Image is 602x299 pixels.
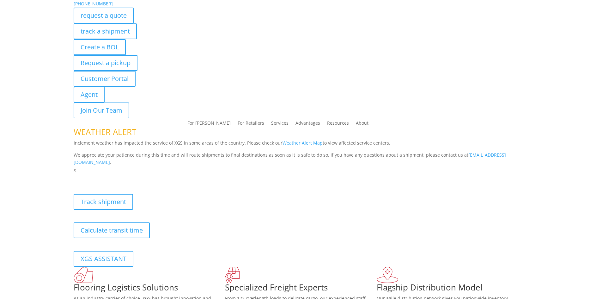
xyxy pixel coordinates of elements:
h1: Specialized Freight Experts [225,283,377,295]
img: xgs-icon-total-supply-chain-intelligence-red [74,267,93,283]
a: request a quote [74,8,134,23]
a: Join Our Team [74,103,129,118]
a: Request a pickup [74,55,137,71]
p: x [74,166,529,174]
a: [PHONE_NUMBER] [74,1,113,7]
a: Create a BOL [74,39,126,55]
p: Inclement weather has impacted the service of XGS in some areas of the country. Please check our ... [74,139,529,151]
a: Weather Alert Map [283,140,323,146]
span: WEATHER ALERT [74,126,136,138]
h1: Flooring Logistics Solutions [74,283,225,295]
p: We appreciate your patience during this time and will route shipments to final destinations as so... [74,151,529,166]
img: xgs-icon-flagship-distribution-model-red [377,267,398,283]
a: For [PERSON_NAME] [187,121,231,128]
h1: Flagship Distribution Model [377,283,528,295]
a: For Retailers [238,121,264,128]
a: About [356,121,368,128]
a: Customer Portal [74,71,136,87]
a: Services [271,121,289,128]
a: Advantages [295,121,320,128]
b: Visibility, transparency, and control for your entire supply chain. [74,175,215,181]
img: xgs-icon-focused-on-flooring-red [225,267,240,283]
a: Calculate transit time [74,222,150,238]
a: track a shipment [74,23,137,39]
a: Track shipment [74,194,133,210]
a: XGS ASSISTANT [74,251,133,267]
a: Agent [74,87,105,103]
a: Resources [327,121,349,128]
